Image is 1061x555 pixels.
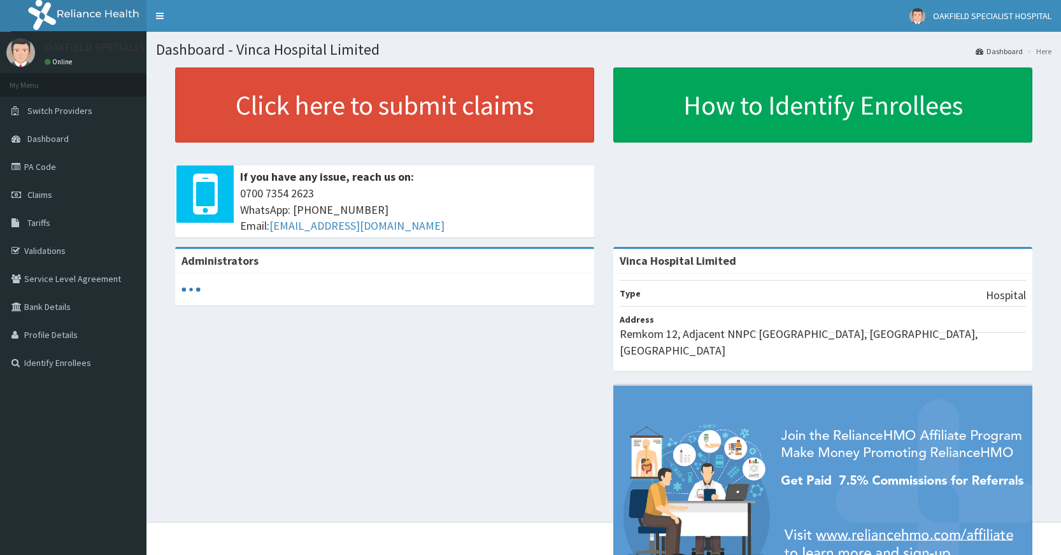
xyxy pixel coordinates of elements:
strong: Vinca Hospital Limited [620,253,736,268]
span: Dashboard [27,133,69,144]
p: OAKFIELD SPECIALIST HOSPITAL [45,41,204,53]
a: Click here to submit claims [175,67,594,143]
svg: audio-loading [182,280,201,299]
b: If you have any issue, reach us on: [240,169,414,184]
b: Address [620,314,654,325]
a: Dashboard [976,46,1023,57]
a: How to Identify Enrollees [613,67,1032,143]
span: OAKFIELD SPECIALIST HOSPITAL [933,10,1051,22]
p: Remkom 12, Adjacent NNPC [GEOGRAPHIC_DATA], [GEOGRAPHIC_DATA], [GEOGRAPHIC_DATA] [620,326,1026,358]
span: Tariffs [27,217,50,228]
b: Administrators [182,253,259,268]
img: User Image [909,8,925,24]
li: Here [1024,46,1051,57]
h1: Dashboard - Vinca Hospital Limited [156,41,1051,58]
b: Type [620,288,641,299]
img: User Image [6,38,35,67]
span: 0700 7354 2623 WhatsApp: [PHONE_NUMBER] Email: [240,185,588,234]
span: Claims [27,189,52,200]
span: Switch Providers [27,105,92,116]
p: Hospital [986,287,1026,304]
a: [EMAIL_ADDRESS][DOMAIN_NAME] [269,218,445,233]
a: Online [45,57,75,66]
